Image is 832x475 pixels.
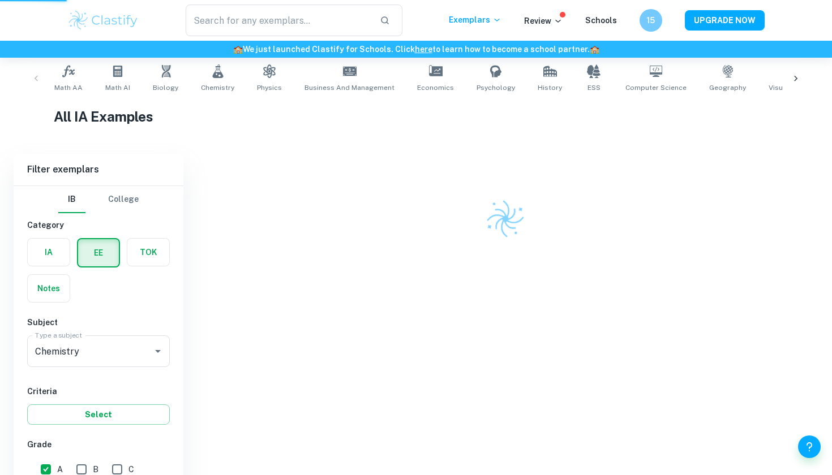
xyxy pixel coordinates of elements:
button: Open [150,343,166,359]
span: History [538,83,562,93]
h1: All IA Examples [54,106,778,127]
button: EE [78,239,119,266]
img: Clastify logo [482,196,529,242]
span: Computer Science [625,83,687,93]
span: Geography [709,83,746,93]
button: UPGRADE NOW [685,10,765,31]
button: IA [28,239,70,266]
a: Schools [585,16,617,25]
span: Economics [417,83,454,93]
span: 🏫 [233,45,243,54]
button: Select [27,404,170,425]
span: Business and Management [305,83,394,93]
span: Chemistry [201,83,234,93]
span: 🏫 [590,45,599,54]
label: Type a subject [35,330,82,340]
button: IB [58,186,85,213]
span: ESS [587,83,601,93]
button: TOK [127,239,169,266]
span: Physics [257,83,282,93]
span: Psychology [477,83,515,93]
span: Math AA [54,83,83,93]
button: 15 [640,9,662,32]
div: Filter type choice [58,186,139,213]
h6: Category [27,219,170,231]
span: Biology [153,83,178,93]
button: College [108,186,139,213]
h6: Grade [27,438,170,451]
a: here [415,45,432,54]
button: Help and Feedback [798,435,821,458]
button: Notes [28,275,70,302]
h6: 15 [645,14,658,27]
h6: Filter exemplars [14,154,183,185]
img: Clastify logo [67,9,139,32]
h6: Criteria [27,385,170,398]
span: Math AI [105,83,130,93]
h6: We just launched Clastify for Schools. Click to learn how to become a school partner. [2,43,830,55]
p: Review [524,15,563,27]
h6: Subject [27,316,170,329]
p: Exemplars [449,14,501,26]
input: Search for any exemplars... [186,5,371,36]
